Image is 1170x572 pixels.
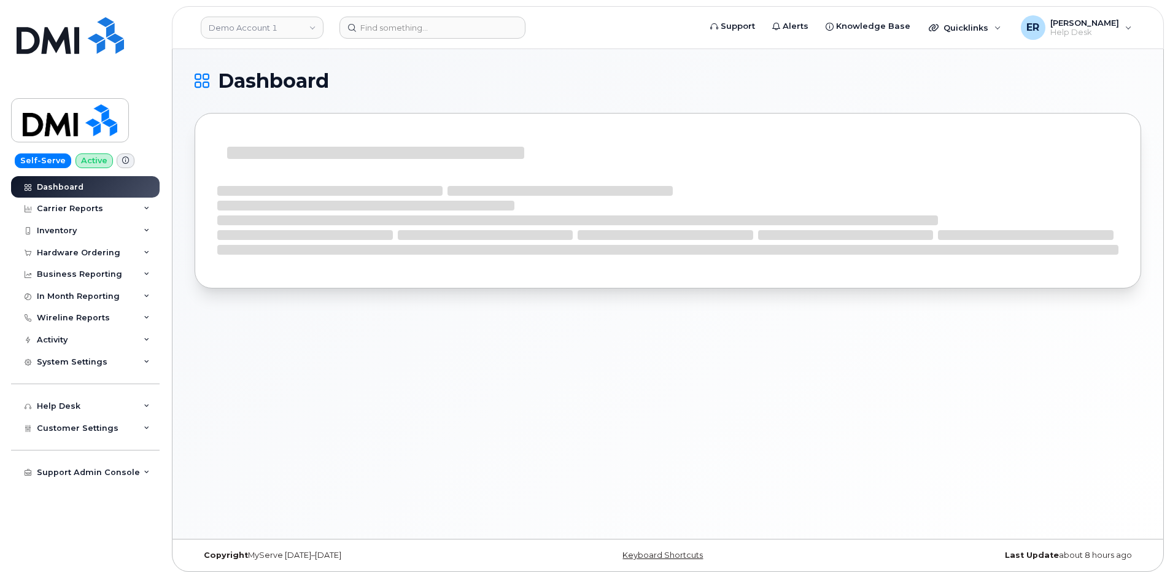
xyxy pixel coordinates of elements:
div: MyServe [DATE]–[DATE] [195,551,510,560]
strong: Last Update [1005,551,1059,560]
div: about 8 hours ago [826,551,1141,560]
span: Dashboard [218,72,329,90]
strong: Copyright [204,551,248,560]
a: Keyboard Shortcuts [622,551,703,560]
